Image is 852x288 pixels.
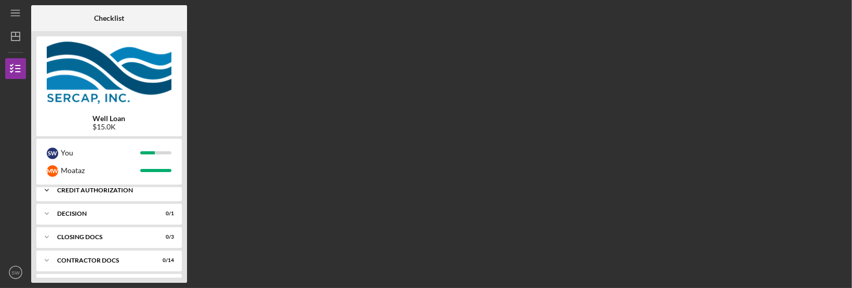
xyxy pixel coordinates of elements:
[11,270,20,276] text: SW
[57,234,148,240] div: CLOSING DOCS
[47,148,58,159] div: S W
[5,262,26,283] button: SW
[61,144,140,162] div: You
[47,165,58,177] div: M W
[57,257,148,264] div: Contractor Docs
[61,162,140,179] div: Moataz
[155,211,174,217] div: 0 / 1
[93,123,126,131] div: $15.0K
[93,114,126,123] b: Well Loan
[57,187,169,193] div: CREDIT AUTHORIZATION
[94,14,124,22] b: Checklist
[155,234,174,240] div: 0 / 3
[57,211,148,217] div: Decision
[36,42,182,104] img: Product logo
[155,257,174,264] div: 0 / 14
